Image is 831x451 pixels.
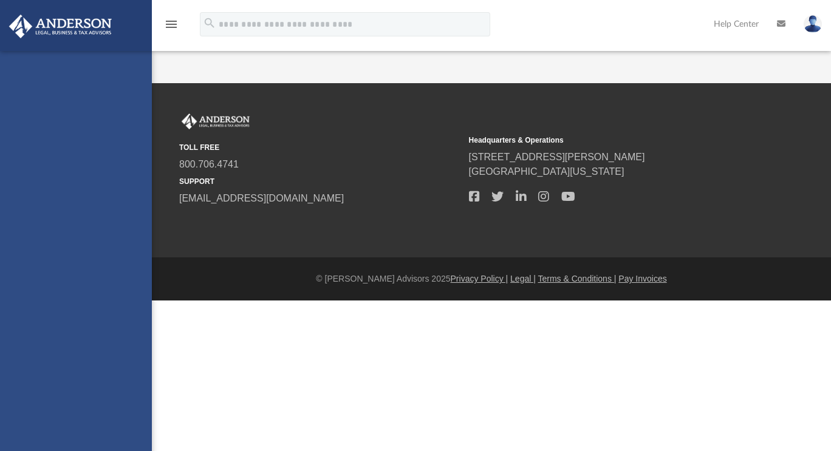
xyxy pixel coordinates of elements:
i: menu [164,17,179,32]
a: Privacy Policy | [451,274,508,283]
img: Anderson Advisors Platinum Portal [179,114,252,129]
small: TOLL FREE [179,142,460,153]
img: Anderson Advisors Platinum Portal [5,15,115,38]
small: Headquarters & Operations [469,135,750,146]
i: search [203,16,216,30]
div: © [PERSON_NAME] Advisors 2025 [152,273,831,285]
a: [EMAIL_ADDRESS][DOMAIN_NAME] [179,193,344,203]
a: [STREET_ADDRESS][PERSON_NAME] [469,152,645,162]
a: Pay Invoices [618,274,666,283]
a: Legal | [510,274,536,283]
a: [GEOGRAPHIC_DATA][US_STATE] [469,166,624,177]
img: User Pic [804,15,822,33]
a: 800.706.4741 [179,159,239,169]
small: SUPPORT [179,176,460,187]
a: menu [164,23,179,32]
a: Terms & Conditions | [538,274,617,283]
